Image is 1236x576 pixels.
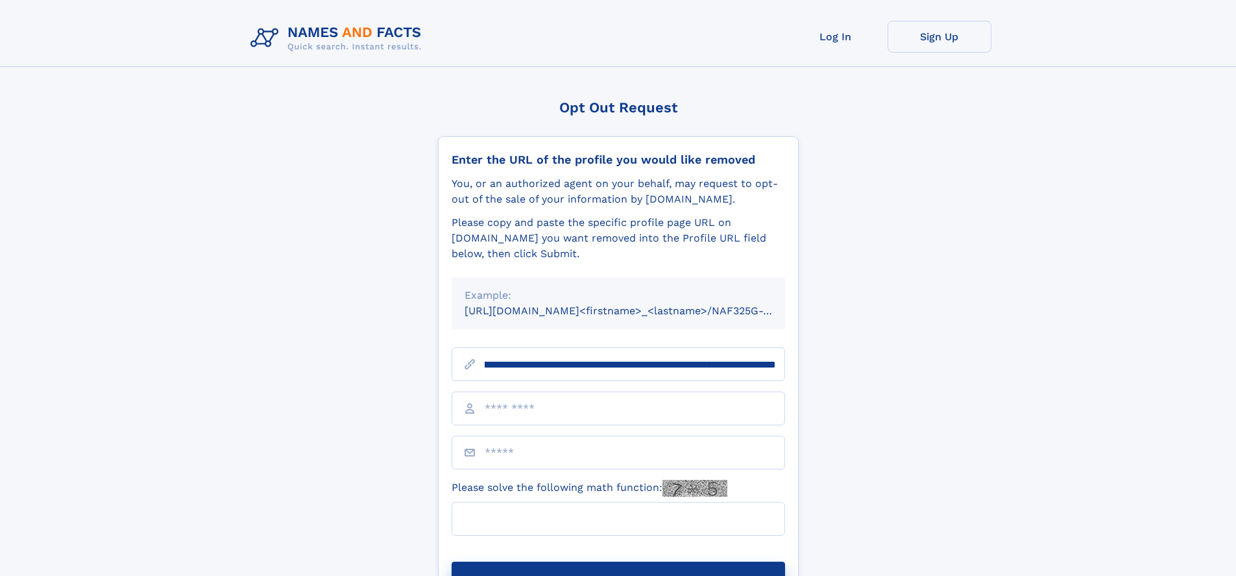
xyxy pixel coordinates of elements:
[452,215,785,262] div: Please copy and paste the specific profile page URL on [DOMAIN_NAME] you want removed into the Pr...
[452,176,785,207] div: You, or an authorized agent on your behalf, may request to opt-out of the sale of your informatio...
[784,21,888,53] a: Log In
[245,21,432,56] img: Logo Names and Facts
[888,21,991,53] a: Sign Up
[452,480,727,497] label: Please solve the following math function:
[465,288,772,303] div: Example:
[452,153,785,167] div: Enter the URL of the profile you would like removed
[438,99,799,116] div: Opt Out Request
[465,305,810,317] small: [URL][DOMAIN_NAME]<firstname>_<lastname>/NAF325G-xxxxxxxx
